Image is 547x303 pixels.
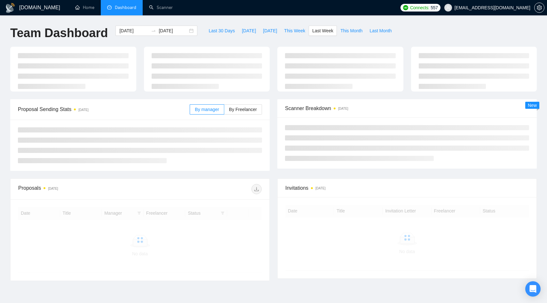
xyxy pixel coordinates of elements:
[119,27,148,34] input: Start date
[431,4,438,11] span: 557
[18,184,140,194] div: Proposals
[446,5,450,10] span: user
[259,26,281,36] button: [DATE]
[309,26,337,36] button: Last Week
[195,107,219,112] span: By manager
[107,5,112,10] span: dashboard
[18,105,190,113] span: Proposal Sending Stats
[263,27,277,34] span: [DATE]
[534,3,544,13] button: setting
[209,27,235,34] span: Last 30 Days
[48,187,58,190] time: [DATE]
[242,27,256,34] span: [DATE]
[340,27,362,34] span: This Month
[285,104,529,112] span: Scanner Breakdown
[10,26,108,41] h1: Team Dashboard
[229,107,257,112] span: By Freelancer
[115,5,136,10] span: Dashboard
[151,28,156,33] span: swap-right
[369,27,392,34] span: Last Month
[315,187,325,190] time: [DATE]
[284,27,305,34] span: This Week
[205,26,238,36] button: Last 30 Days
[338,107,348,110] time: [DATE]
[410,4,429,11] span: Connects:
[78,108,88,112] time: [DATE]
[281,26,309,36] button: This Week
[534,5,544,10] a: setting
[337,26,366,36] button: This Month
[528,103,537,108] span: New
[5,3,15,13] img: logo
[366,26,395,36] button: Last Month
[525,281,541,297] div: Open Intercom Messenger
[159,27,188,34] input: End date
[403,5,408,10] img: upwork-logo.png
[75,5,94,10] a: homeHome
[151,28,156,33] span: to
[149,5,173,10] a: searchScanner
[312,27,333,34] span: Last Week
[285,184,529,192] span: Invitations
[238,26,259,36] button: [DATE]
